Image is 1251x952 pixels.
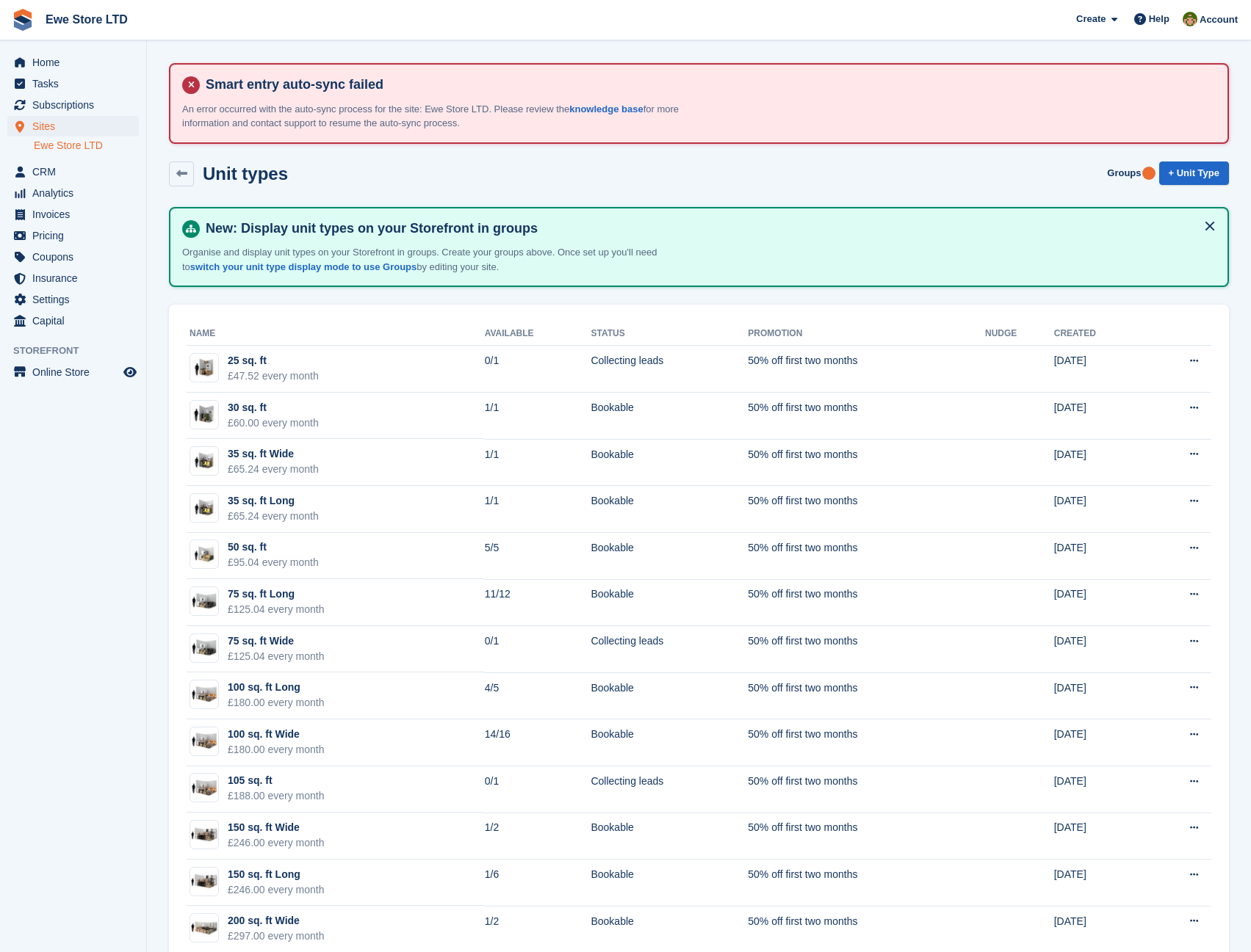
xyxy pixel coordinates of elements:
td: 50% off first two months [748,579,985,626]
div: 35 sq. ft Long [228,493,319,509]
span: Capital [32,310,120,331]
td: 50% off first two months [748,860,985,906]
h4: New: Display unit types on your Storefront in groups [200,220,1216,237]
a: Ewe Store LTD [40,7,134,32]
div: 100 sq. ft Long [228,680,325,695]
td: [DATE] [1054,766,1145,813]
div: 50 sq. ft [228,539,319,555]
div: 35 sq. ft Wide [228,446,319,462]
td: [DATE] [1054,672,1145,719]
td: Bookable [591,579,748,626]
div: 75 sq. ft Wide [228,633,325,649]
td: 50% off first two months [748,766,985,813]
span: Insurance [32,268,120,288]
th: Created [1054,322,1145,346]
td: 50% off first two months [748,486,985,533]
td: 50% off first two months [748,439,985,486]
div: 75 sq. ft Long [228,586,325,602]
h4: Smart entry auto-sync failed [200,76,1216,93]
div: £60.00 every month [228,415,319,431]
td: Collecting leads [591,346,748,393]
div: £180.00 every month [228,742,325,757]
th: Status [591,322,748,346]
div: £246.00 every month [228,835,325,851]
span: Home [32,52,120,73]
div: £188.00 every month [228,788,325,804]
div: £297.00 every month [228,929,325,944]
img: 200-sqft-unit.jpg [190,918,218,939]
img: 50-sqft-unit.jpg [190,544,218,565]
td: 50% off first two months [748,672,985,719]
img: 75-sqft-unit.jpg [190,591,218,612]
img: 100-sqft-unit.jpg [190,777,218,799]
td: [DATE] [1054,486,1145,533]
a: Preview store [121,363,139,381]
a: menu [7,73,139,94]
td: 50% off first two months [748,813,985,860]
td: 0/1 [485,346,591,393]
a: knowledge base [569,103,643,115]
span: Create [1076,12,1106,26]
td: Bookable [591,393,748,440]
a: + Unit Type [1159,161,1229,186]
div: 100 sq. ft Wide [228,727,325,742]
a: menu [7,116,139,137]
td: 50% off first two months [748,533,985,580]
a: menu [7,268,139,288]
div: 150 sq. ft Wide [228,820,325,835]
span: Invoices [32,204,120,225]
span: Sites [32,116,120,137]
td: Bookable [591,860,748,906]
th: Available [485,322,591,346]
div: £125.04 every month [228,649,325,664]
td: Bookable [591,486,748,533]
span: Pricing [32,225,120,246]
a: menu [7,183,139,203]
td: Bookable [591,672,748,719]
td: 1/2 [485,813,591,860]
td: 50% off first two months [748,626,985,673]
td: Collecting leads [591,766,748,813]
a: Ewe Store LTD [34,139,139,153]
a: menu [7,52,139,73]
a: menu [7,310,139,331]
img: 25-sqft-unit.jpg [190,357,218,379]
span: Coupons [32,247,120,267]
td: 0/1 [485,766,591,813]
div: £65.24 every month [228,462,319,477]
td: 1/1 [485,439,591,486]
td: [DATE] [1054,719,1145,766]
td: Collecting leads [591,626,748,673]
a: menu [7,289,139,310]
td: [DATE] [1054,626,1145,673]
div: 200 sq. ft Wide [228,913,325,929]
div: 30 sq. ft [228,400,319,415]
td: [DATE] [1054,860,1145,906]
td: 1/6 [485,860,591,906]
td: 1/1 [485,486,591,533]
span: Storefront [13,344,146,358]
span: Analytics [32,183,120,203]
div: 25 sq. ft [228,353,319,368]
td: 4/5 [485,672,591,719]
td: 50% off first two months [748,719,985,766]
img: 150-sqft-unit.jpg [190,824,218,846]
div: £95.04 every month [228,555,319,570]
td: [DATE] [1054,393,1145,440]
td: 50% off first two months [748,393,985,440]
img: 100-sqft-unit.jpg [190,684,218,705]
h2: Unit types [203,164,288,184]
span: Settings [32,289,120,310]
img: 150-sqft-unit.jpg [190,871,218,892]
a: menu [7,362,139,382]
span: Subscriptions [32,95,120,115]
td: Bookable [591,533,748,580]
th: Nudge [985,322,1054,346]
td: 50% off first two months [748,346,985,393]
a: Groups [1101,161,1147,186]
div: £65.24 every month [228,509,319,524]
a: menu [7,225,139,246]
img: 100-sqft-unit.jpg [190,730,218,752]
img: 75-sqft-unit.jpg [190,637,218,658]
div: £125.04 every month [228,602,325,617]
